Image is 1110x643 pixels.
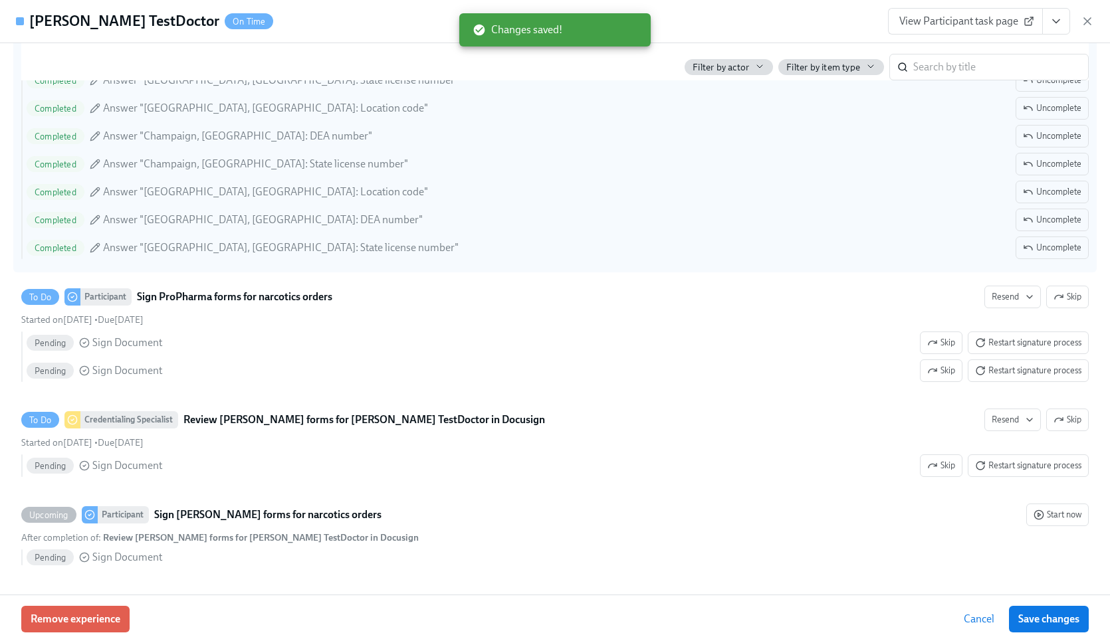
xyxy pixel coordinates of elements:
[21,510,76,520] span: Upcoming
[27,187,84,197] span: Completed
[21,531,419,544] div: After completion of :
[92,458,162,473] span: Sign Document
[920,454,962,477] button: To DoCredentialing SpecialistReview [PERSON_NAME] forms for [PERSON_NAME] TestDoctor in DocusignR...
[968,359,1089,382] button: To DoParticipantSign ProPharma forms for narcotics ordersResendSkipStarted on[DATE] •Due[DATE] Pe...
[1016,125,1089,147] button: DoneCredentialing SpecialistProvide extra info for ProPharma/[PERSON_NAME] formsResendStarted on[...
[27,132,84,141] span: Completed
[1042,8,1070,35] button: View task page
[913,54,1089,80] input: Search by title
[1023,185,1081,199] span: Uncomplete
[1016,209,1089,231] button: DoneCredentialing SpecialistProvide extra info for ProPharma/[PERSON_NAME] formsResendStarted on[...
[98,437,144,448] span: Friday, October 10th 2025, 9:00 am
[685,59,773,75] button: Filter by actor
[927,459,955,472] span: Skip
[27,461,74,471] span: Pending
[1023,74,1081,87] span: Uncomplete
[27,243,84,253] span: Completed
[1016,153,1089,175] button: DoneCredentialing SpecialistProvide extra info for ProPharma/[PERSON_NAME] formsResendStarted on[...
[1023,102,1081,115] span: Uncomplete
[103,73,459,88] span: Answer "[GEOGRAPHIC_DATA], [GEOGRAPHIC_DATA]: State license number"
[183,412,545,428] strong: Review [PERSON_NAME] forms for [PERSON_NAME] TestDoctor in Docusign
[137,289,332,305] strong: Sign ProPharma forms for narcotics orders
[1018,612,1079,626] span: Save changes
[27,159,84,169] span: Completed
[786,61,860,74] span: Filter by item type
[927,336,955,349] span: Skip
[98,506,149,523] div: Participant
[27,366,74,376] span: Pending
[778,59,884,75] button: Filter by item type
[92,550,162,565] span: Sign Document
[103,129,372,143] span: Answer "Champaign, [GEOGRAPHIC_DATA]: DEA number"
[693,61,749,74] span: Filter by actor
[27,76,84,86] span: Completed
[1016,181,1089,203] button: DoneCredentialing SpecialistProvide extra info for ProPharma/[PERSON_NAME] formsResendStarted on[...
[975,459,1081,472] span: Restart signature process
[1016,97,1089,120] button: DoneCredentialing SpecialistProvide extra info for ProPharma/[PERSON_NAME] formsResendStarted on[...
[927,364,955,377] span: Skip
[21,314,144,326] div: •
[103,101,428,116] span: Answer "[GEOGRAPHIC_DATA], [GEOGRAPHIC_DATA]: Location code"
[968,454,1089,477] button: To DoCredentialing SpecialistReview [PERSON_NAME] forms for [PERSON_NAME] TestDoctor in DocusignR...
[920,331,962,354] button: To DoParticipantSign ProPharma forms for narcotics ordersResendSkipStarted on[DATE] •Due[DATE] Pe...
[1046,286,1089,308] button: To DoParticipantSign ProPharma forms for narcotics ordersResendStarted on[DATE] •Due[DATE] Pendin...
[80,288,132,306] div: Participant
[103,240,459,255] span: Answer "[GEOGRAPHIC_DATA], [GEOGRAPHIC_DATA]: State license number"
[31,612,120,626] span: Remove experience
[1023,157,1081,171] span: Uncomplete
[92,335,162,350] span: Sign Document
[1023,213,1081,227] span: Uncomplete
[29,11,219,31] h4: [PERSON_NAME] TestDoctor
[21,314,92,325] span: Tuesday, September 30th 2025, 5:20 pm
[920,359,962,382] button: To DoParticipantSign ProPharma forms for narcotics ordersResendSkipStarted on[DATE] •Due[DATE] Pe...
[27,553,74,563] span: Pending
[103,532,419,543] strong: Review [PERSON_NAME] forms for [PERSON_NAME] TestDoctor in Docusign
[80,411,178,428] div: Credentialing Specialist
[21,292,59,302] span: To Do
[27,215,84,225] span: Completed
[21,415,59,425] span: To Do
[1016,236,1089,259] button: DoneCredentialing SpecialistProvide extra info for ProPharma/[PERSON_NAME] formsResendStarted on[...
[27,338,74,348] span: Pending
[27,104,84,114] span: Completed
[98,314,144,325] span: Friday, October 10th 2025, 9:00 am
[154,507,382,523] strong: Sign [PERSON_NAME] forms for narcotics orders
[1054,413,1081,426] span: Skip
[103,157,408,171] span: Answer "Champaign, [GEOGRAPHIC_DATA]: State license number"
[1023,241,1081,254] span: Uncomplete
[21,436,144,449] div: •
[984,409,1041,431] button: To DoCredentialing SpecialistReview [PERSON_NAME] forms for [PERSON_NAME] TestDoctor in DocusignS...
[103,185,428,199] span: Answer "[GEOGRAPHIC_DATA], [GEOGRAPHIC_DATA]: Location code"
[1046,409,1089,431] button: To DoCredentialing SpecialistReview [PERSON_NAME] forms for [PERSON_NAME] TestDoctor in DocusignR...
[975,364,1081,377] span: Restart signature process
[984,286,1041,308] button: To DoParticipantSign ProPharma forms for narcotics ordersSkipStarted on[DATE] •Due[DATE] PendingS...
[1054,290,1081,304] span: Skip
[21,606,130,632] button: Remove experience
[954,606,1004,632] button: Cancel
[964,612,994,626] span: Cancel
[899,15,1032,28] span: View Participant task page
[888,8,1043,35] a: View Participant task page
[1023,130,1081,143] span: Uncomplete
[992,290,1034,304] span: Resend
[103,213,423,227] span: Answer "[GEOGRAPHIC_DATA], [GEOGRAPHIC_DATA]: DEA number"
[1009,606,1089,632] button: Save changes
[225,17,273,27] span: On Time
[975,336,1081,349] span: Restart signature process
[1026,504,1089,526] button: UpcomingParticipantSign [PERSON_NAME] forms for narcotics ordersAfter completion of: Review [PERS...
[1016,69,1089,92] button: DoneCredentialing SpecialistProvide extra info for ProPharma/[PERSON_NAME] formsResendStarted on[...
[92,363,162,378] span: Sign Document
[473,23,562,37] span: Changes saved!
[1034,508,1081,521] span: Start now
[21,437,92,448] span: Tuesday, September 30th 2025, 5:20 pm
[968,331,1089,354] button: To DoParticipantSign ProPharma forms for narcotics ordersResendSkipStarted on[DATE] •Due[DATE] Pe...
[992,413,1034,426] span: Resend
